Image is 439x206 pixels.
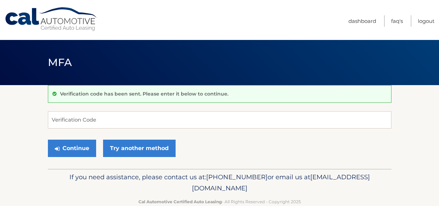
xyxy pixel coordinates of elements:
strong: Cal Automotive Certified Auto Leasing [138,199,222,204]
p: Verification code has been sent. Please enter it below to continue. [60,91,228,97]
p: - All Rights Reserved - Copyright 2025 [52,198,387,205]
button: Continue [48,140,96,157]
a: FAQ's [391,15,403,27]
a: Try another method [103,140,176,157]
span: [EMAIL_ADDRESS][DOMAIN_NAME] [192,173,370,192]
span: [PHONE_NUMBER] [206,173,268,181]
input: Verification Code [48,111,391,129]
a: Logout [418,15,434,27]
span: MFA [48,56,72,69]
p: If you need assistance, please contact us at: or email us at [52,172,387,194]
a: Dashboard [348,15,376,27]
a: Cal Automotive [5,7,98,32]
